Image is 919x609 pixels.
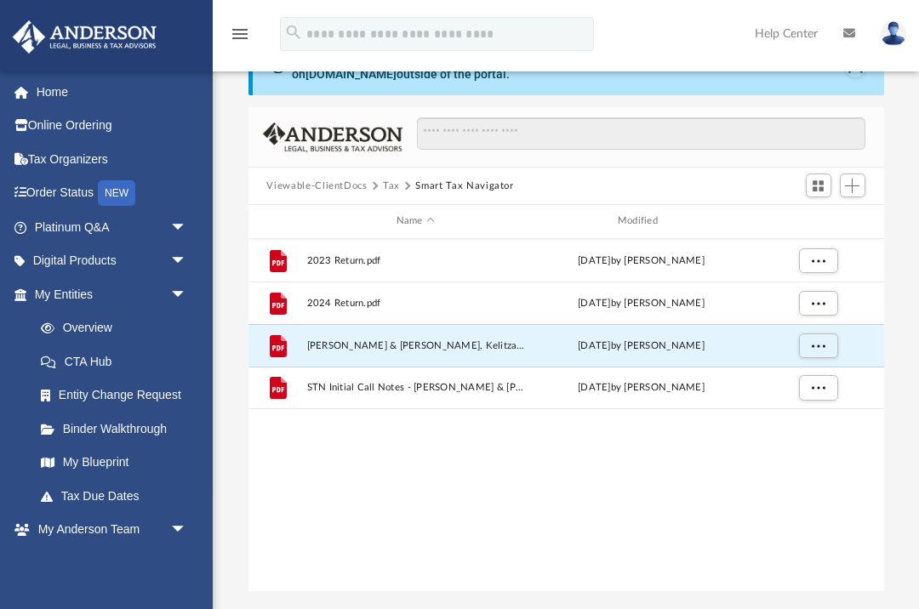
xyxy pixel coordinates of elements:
[798,248,837,273] button: More options
[881,21,906,46] img: User Pic
[24,446,204,480] a: My Blueprint
[170,513,204,548] span: arrow_drop_down
[306,255,524,266] span: 2023 Return.pdf
[24,412,213,446] a: Binder Walkthrough
[12,142,213,176] a: Tax Organizers
[415,179,513,194] button: Smart Tax Navigator
[306,298,524,309] span: 2024 Return.pdf
[24,546,196,580] a: My Anderson Team
[798,290,837,316] button: More options
[24,378,213,413] a: Entity Change Request
[383,179,400,194] button: Tax
[230,32,250,44] a: menu
[531,213,750,229] div: Modified
[170,244,204,279] span: arrow_drop_down
[757,213,876,229] div: id
[12,109,213,143] a: Online Ordering
[230,24,250,44] i: menu
[532,338,750,353] div: [DATE] by [PERSON_NAME]
[24,344,213,378] a: CTA Hub
[12,244,213,278] a: Digital Productsarrow_drop_down
[532,253,750,268] div: [DATE] by [PERSON_NAME]
[284,23,303,42] i: search
[12,513,204,547] a: My Anderson Teamarrow_drop_down
[98,180,135,206] div: NEW
[840,174,865,197] button: Add
[248,239,884,592] div: grid
[12,176,213,211] a: Order StatusNEW
[306,382,524,393] span: STN Initial Call Notes - [PERSON_NAME] & [PERSON_NAME], [PERSON_NAME], B 08212025.pdf
[255,213,298,229] div: id
[305,213,524,229] div: Name
[417,117,865,150] input: Search files and folders
[170,277,204,312] span: arrow_drop_down
[12,75,213,109] a: Home
[12,210,213,244] a: Platinum Q&Aarrow_drop_down
[24,479,213,513] a: Tax Due Dates
[306,340,524,351] span: [PERSON_NAME] & [PERSON_NAME], Kelitza Tax Plan [DATE].pdf
[24,311,213,345] a: Overview
[806,174,831,197] button: Switch to Grid View
[266,179,367,194] button: Viewable-ClientDocs
[532,380,750,396] div: [DATE] by [PERSON_NAME]
[170,210,204,245] span: arrow_drop_down
[532,295,750,310] div: [DATE] by [PERSON_NAME]
[798,333,837,358] button: More options
[305,67,397,81] a: [DOMAIN_NAME]
[12,277,213,311] a: My Entitiesarrow_drop_down
[8,20,162,54] img: Anderson Advisors Platinum Portal
[798,375,837,401] button: More options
